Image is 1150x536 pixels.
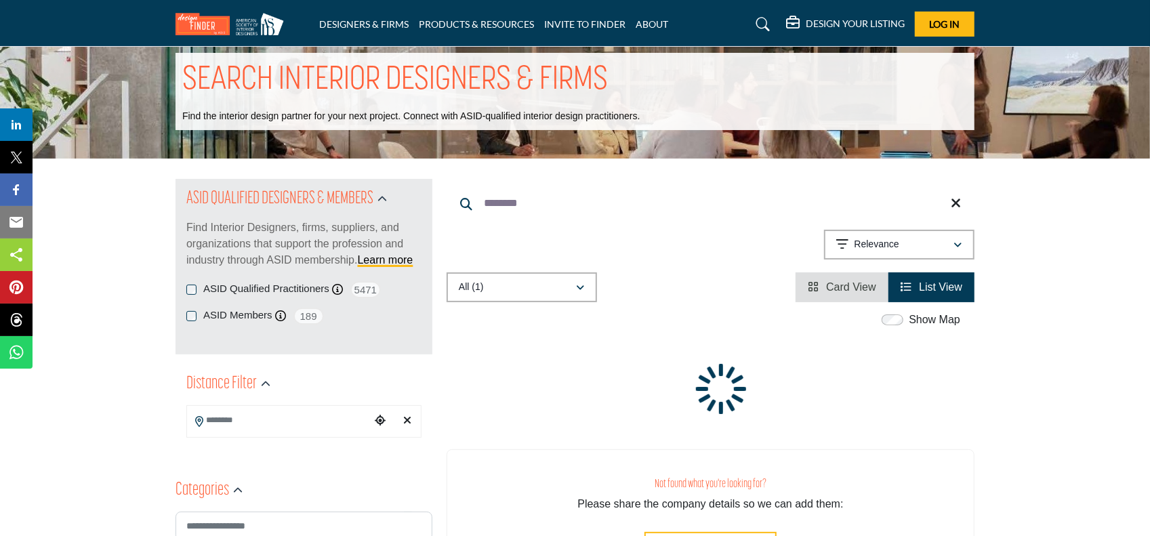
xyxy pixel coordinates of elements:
input: Search Location [187,407,370,434]
button: Relevance [824,230,974,260]
span: Please share the company details so we can add them: [577,498,843,510]
input: ASID Members checkbox [186,311,197,321]
div: DESIGN YOUR LISTING [786,16,905,33]
li: List View [888,272,974,302]
p: Find Interior Designers, firms, suppliers, and organizations that support the profession and indu... [186,220,422,268]
h2: Distance Filter [186,372,257,396]
a: INVITE TO FINDER [544,18,625,30]
span: Card View [826,281,876,293]
div: Choose your current location [370,407,390,436]
span: List View [919,281,962,293]
h1: SEARCH INTERIOR DESIGNERS & FIRMS [182,60,608,102]
div: Clear search location [397,407,417,436]
input: Search Keyword [447,187,974,220]
span: Log In [930,18,960,30]
label: Show Map [909,312,960,328]
p: Find the interior design partner for your next project. Connect with ASID-qualified interior desi... [182,110,640,123]
p: Relevance [855,238,899,251]
a: Search [743,14,779,35]
a: Learn more [358,254,413,266]
a: ABOUT [636,18,668,30]
h5: DESIGN YOUR LISTING [806,18,905,30]
a: DESIGNERS & FIRMS [319,18,409,30]
span: 189 [293,308,324,325]
label: ASID Members [203,308,272,323]
h3: Not found what you're looking for? [474,477,947,491]
p: All (1) [459,281,484,294]
h2: Categories [176,478,229,503]
img: Site Logo [176,13,291,35]
span: 5471 [350,281,381,298]
button: Log In [915,12,974,37]
button: All (1) [447,272,597,302]
li: Card View [796,272,888,302]
label: ASID Qualified Practitioners [203,281,329,297]
h2: ASID QUALIFIED DESIGNERS & MEMBERS [186,187,373,211]
a: View List [901,281,962,293]
a: PRODUCTS & RESOURCES [419,18,534,30]
input: ASID Qualified Practitioners checkbox [186,285,197,295]
a: View Card [808,281,876,293]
